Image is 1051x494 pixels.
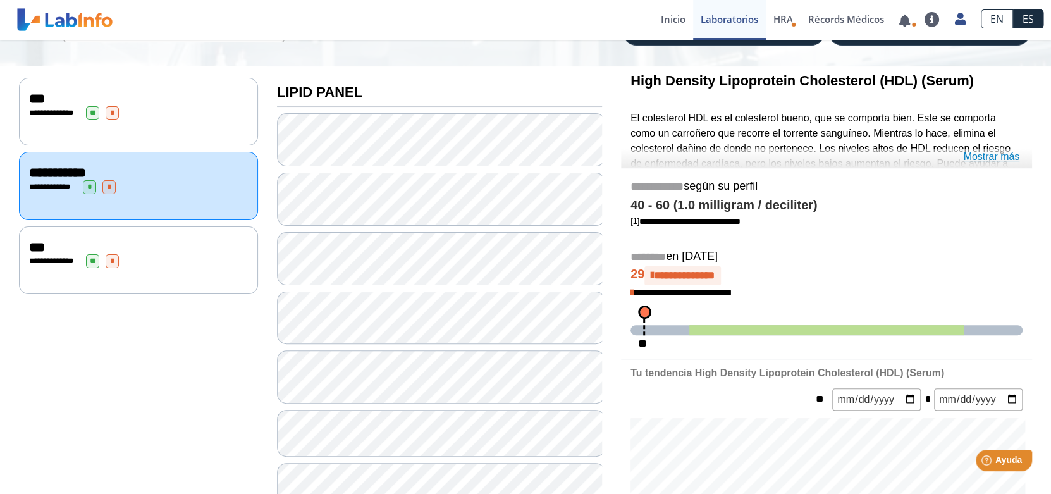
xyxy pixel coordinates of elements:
h4: 40 - 60 (1.0 milligram / deciliter) [630,198,1023,213]
h4: 29 [630,266,1023,285]
a: ES [1013,9,1043,28]
h5: en [DATE] [630,250,1023,264]
a: Mostrar más [963,149,1019,164]
input: mm/dd/yyyy [934,388,1023,411]
b: Tu tendencia High Density Lipoprotein Cholesterol (HDL) (Serum) [630,367,944,378]
p: El colesterol HDL es el colesterol bueno, que se comporta bien. Este se comporta como un carroñer... [630,111,1023,216]
a: [1] [630,216,741,226]
input: mm/dd/yyyy [832,388,921,411]
span: HRA [773,13,793,25]
a: EN [981,9,1013,28]
b: LIPID PANEL [277,84,362,100]
b: High Density Lipoprotein Cholesterol (HDL) (Serum) [630,73,974,89]
h5: según su perfil [630,180,1023,194]
iframe: Help widget launcher [938,445,1037,480]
